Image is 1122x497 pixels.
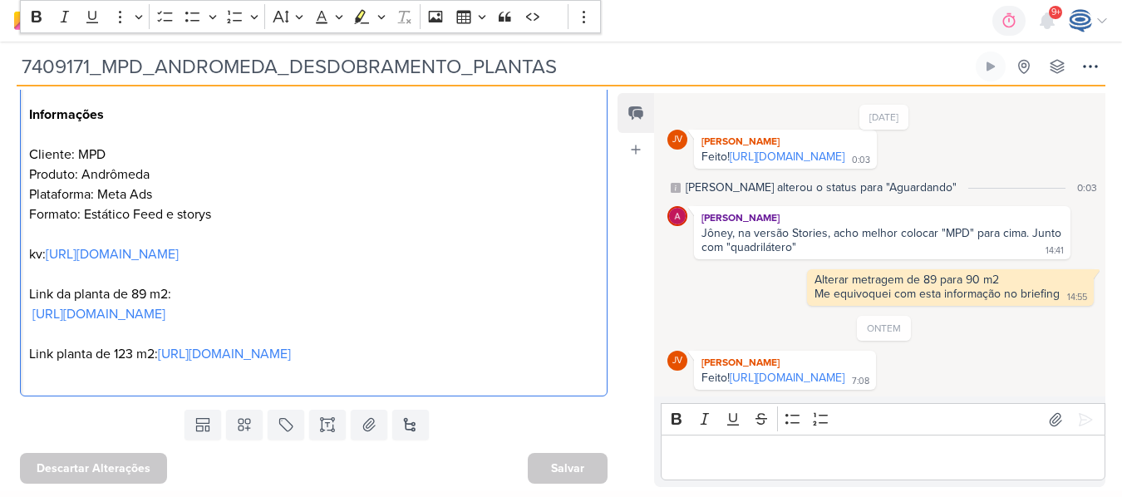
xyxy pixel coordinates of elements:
[667,130,687,150] div: Joney Viana
[984,60,997,73] div: Ligar relógio
[730,150,844,164] a: [URL][DOMAIN_NAME]
[1077,180,1097,195] div: 0:03
[667,351,687,371] div: Joney Viana
[1051,6,1060,19] span: 9+
[672,357,682,366] p: JV
[672,135,682,145] p: JV
[29,106,104,123] strong: Informações
[17,52,972,81] input: Kard Sem Título
[852,154,870,167] div: 0:03
[671,183,681,193] div: Este log é visível à todos no kard
[1046,244,1064,258] div: 14:41
[46,246,179,263] a: [URL][DOMAIN_NAME]
[697,133,873,150] div: [PERSON_NAME]
[32,306,165,322] a: [URL][DOMAIN_NAME]
[701,371,844,385] div: Feito!
[1067,291,1087,304] div: 14:55
[701,226,1065,254] div: Jôney, na versão Stories, acho melhor colocar "MPD" para cima. Junto com "quadrilátero"
[661,403,1106,435] div: Editor toolbar
[697,354,873,371] div: [PERSON_NAME]
[730,371,844,385] a: [URL][DOMAIN_NAME]
[814,273,1086,287] div: Alterar metragem de 89 para 90 m2
[686,179,957,196] div: Joney alterou o status para "Aguardando"
[852,375,869,388] div: 7:08
[814,287,1060,301] div: Me equivoquei com esta informação no briefing
[697,209,1068,226] div: [PERSON_NAME]
[1069,9,1092,32] img: Caroline Traven De Andrade
[661,435,1106,480] div: Editor editing area: main
[13,11,100,31] img: kardz.app
[701,150,844,164] div: Feito!
[667,206,687,226] img: Alessandra Gomes
[158,346,291,362] a: [URL][DOMAIN_NAME]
